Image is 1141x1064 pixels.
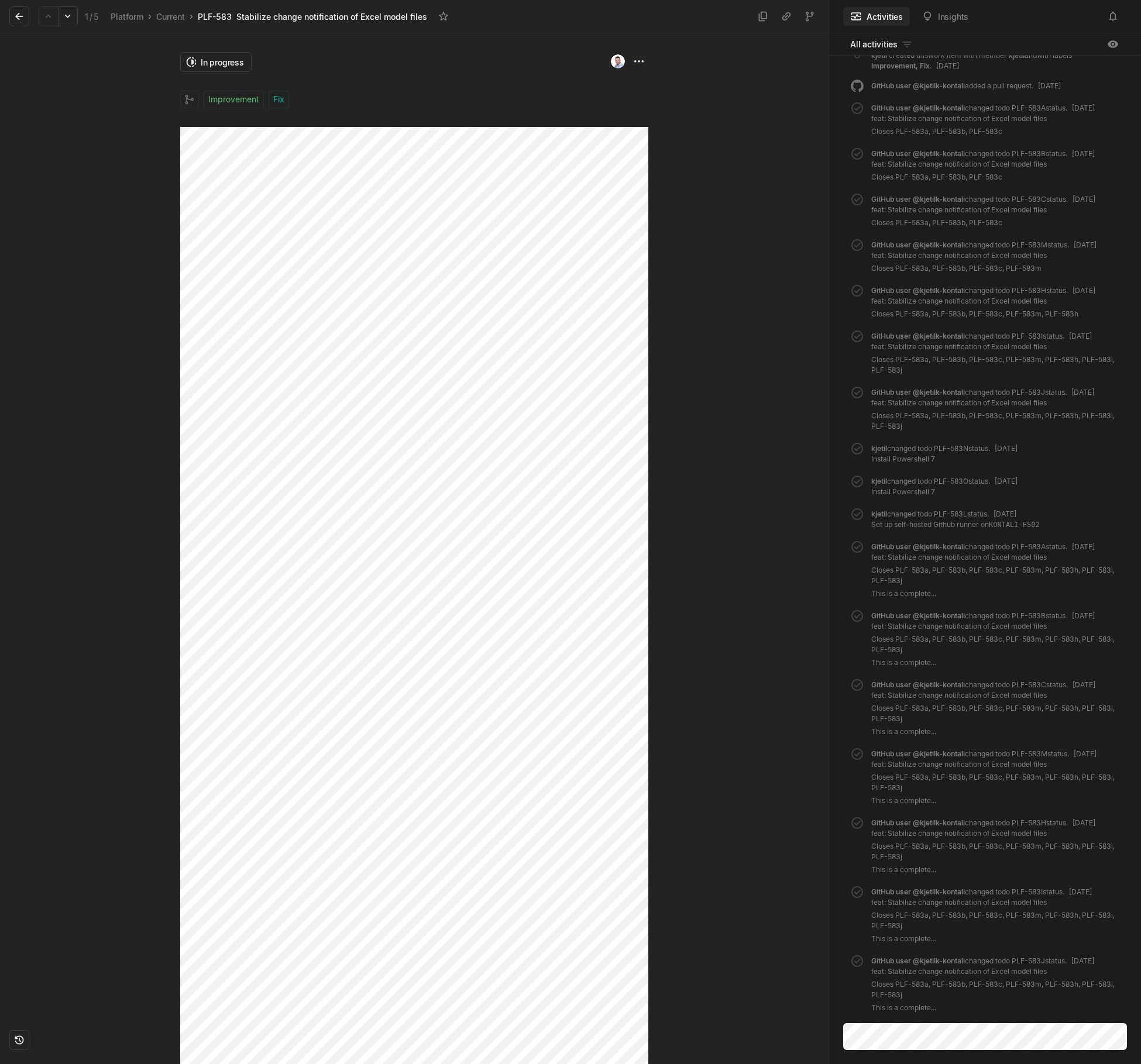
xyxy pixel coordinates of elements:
[936,61,959,70] span: [DATE]
[871,1003,1120,1013] p: This is a complete...
[871,749,1120,808] div: changed todo PLF-583M status.
[611,54,625,68] img: profilbilde_kontali.png
[995,444,1018,453] span: [DATE]
[871,749,965,758] span: GitHub user @kjetilk-kontali
[108,9,146,25] a: Platform
[1072,104,1095,112] span: [DATE]
[871,621,1120,632] p: feat: Stabilize change notification of Excel model files
[871,818,965,827] span: GitHub user @kjetilk-kontali
[1072,611,1095,620] span: [DATE]
[843,7,910,26] button: Activities
[871,552,1120,563] p: feat: Stabilize change notification of Excel model files
[148,11,152,22] div: ›
[871,103,1095,139] div: changed todo PLF-583A status.
[1074,240,1097,249] span: [DATE]
[871,956,965,965] span: GitHub user @kjetilk-kontali
[871,841,1120,862] p: Closes PLF-583a, PLF-583b, PLF-583c, PLF-583m, PLF-583h, PLF-583i, PLF-583j
[85,11,99,23] div: 1 5
[871,286,965,295] span: GitHub user @kjetilk-kontali
[871,398,1120,408] p: feat: Stabilize change notification of Excel model files
[1009,51,1025,60] span: kjetil
[1073,286,1095,295] span: [DATE]
[871,966,1120,977] p: feat: Stabilize change notification of Excel model files
[1038,81,1061,90] span: [DATE]
[871,509,1040,532] div: changed todo PLF-583L status.
[871,113,1095,124] p: feat: Stabilize change notification of Excel model files
[871,194,1095,230] div: changed todo PLF-583C status.
[1072,149,1095,158] span: [DATE]
[871,240,965,249] span: GitHub user @kjetilk-kontali
[871,285,1095,322] div: changed todo PLF-583H status.
[190,11,193,22] div: ›
[1074,749,1097,758] span: [DATE]
[871,250,1097,261] p: feat: Stabilize change notification of Excel model files
[208,91,259,108] span: Improvement
[850,38,898,50] span: All activities
[1071,956,1094,965] span: [DATE]
[871,81,965,90] span: GitHub user @kjetilk-kontali
[871,388,965,397] span: GitHub user @kjetilk-kontali
[871,611,1120,670] div: changed todo PLF-583B status.
[871,205,1095,215] p: feat: Stabilize change notification of Excel model files
[871,910,1120,931] p: Closes PLF-583a, PLF-583b, PLF-583c, PLF-583m, PLF-583h, PLF-583i, PLF-583j
[1073,818,1095,827] span: [DATE]
[871,444,887,453] span: kjetil
[871,331,1120,378] div: changed todo PLF-583I status.
[1072,542,1095,551] span: [DATE]
[871,159,1095,170] p: feat: Stabilize change notification of Excel model files
[198,11,232,23] div: PLF-583
[871,759,1120,770] p: feat: Stabilize change notification of Excel model files
[871,332,965,340] span: GitHub user @kjetilk-kontali
[871,354,1120,376] p: Closes PLF-583a, PLF-583b, PLF-583c, PLF-583m, PLF-583h, PLF-583i, PLF-583j
[871,611,965,620] span: GitHub user @kjetilk-kontali
[871,796,1120,806] p: This is a complete...
[989,521,1040,529] code: KONTALI-FS02
[154,9,187,25] a: Current
[871,296,1095,307] p: feat: Stabilize change notification of Excel model files
[1071,388,1094,397] span: [DATE]
[871,865,1120,875] p: This is a complete...
[871,542,965,551] span: GitHub user @kjetilk-kontali
[871,476,1018,500] div: changed todo PLF-583O status.
[994,509,1016,518] span: [DATE]
[843,35,920,54] button: All activities
[871,588,1120,599] p: This is a complete...
[871,218,1095,228] p: Closes PLF-583a, PLF-583b, PLF-583c
[871,126,1095,137] p: Closes PLF-583a, PLF-583b, PLF-583c
[871,263,1097,274] p: Closes PLF-583a, PLF-583b, PLF-583c, PLF-583m
[871,50,1120,71] div: created this work item with member and with labels .
[871,956,1120,1015] div: changed todo PLF-583J status.
[90,12,92,22] span: /
[236,11,427,23] div: Stabilize change notification of Excel model files
[871,342,1120,352] p: feat: Stabilize change notification of Excel model files
[871,703,1120,724] p: Closes PLF-583a, PLF-583b, PLF-583c, PLF-583m, PLF-583h, PLF-583i, PLF-583j
[871,509,887,518] span: kjetil
[871,240,1097,276] div: changed todo PLF-583M status.
[871,81,1061,94] div: added a pull request .
[871,61,930,70] span: Improvement, Fix
[871,897,1120,908] p: feat: Stabilize change notification of Excel model files
[871,172,1095,183] p: Closes PLF-583a, PLF-583b, PLF-583c
[871,680,965,689] span: GitHub user @kjetilk-kontali
[871,657,1120,668] p: This is a complete...
[871,690,1120,701] p: feat: Stabilize change notification of Excel model files
[871,726,1120,737] p: This is a complete...
[871,149,1095,185] div: changed todo PLF-583B status.
[871,454,1018,464] p: Install Powershell 7
[871,772,1120,793] p: Closes PLF-583a, PLF-583b, PLF-583c, PLF-583m, PLF-583h, PLF-583i, PLF-583j
[180,52,252,72] button: In progress
[915,7,975,26] button: Insights
[273,91,284,108] span: Fix
[871,51,887,60] span: kjetil
[1069,887,1092,896] span: [DATE]
[1069,332,1092,340] span: [DATE]
[871,519,1040,530] p: Set up self-hosted Github runner on
[871,818,1120,877] div: changed todo PLF-583H status.
[871,195,965,204] span: GitHub user @kjetilk-kontali
[995,477,1018,485] span: [DATE]
[871,828,1120,839] p: feat: Stabilize change notification of Excel model files
[871,411,1120,432] p: Closes PLF-583a, PLF-583b, PLF-583c, PLF-583m, PLF-583h, PLF-583i, PLF-583j
[871,309,1095,319] p: Closes PLF-583a, PLF-583b, PLF-583c, PLF-583m, PLF-583h
[871,487,1018,497] p: Install Powershell 7
[871,477,887,485] span: kjetil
